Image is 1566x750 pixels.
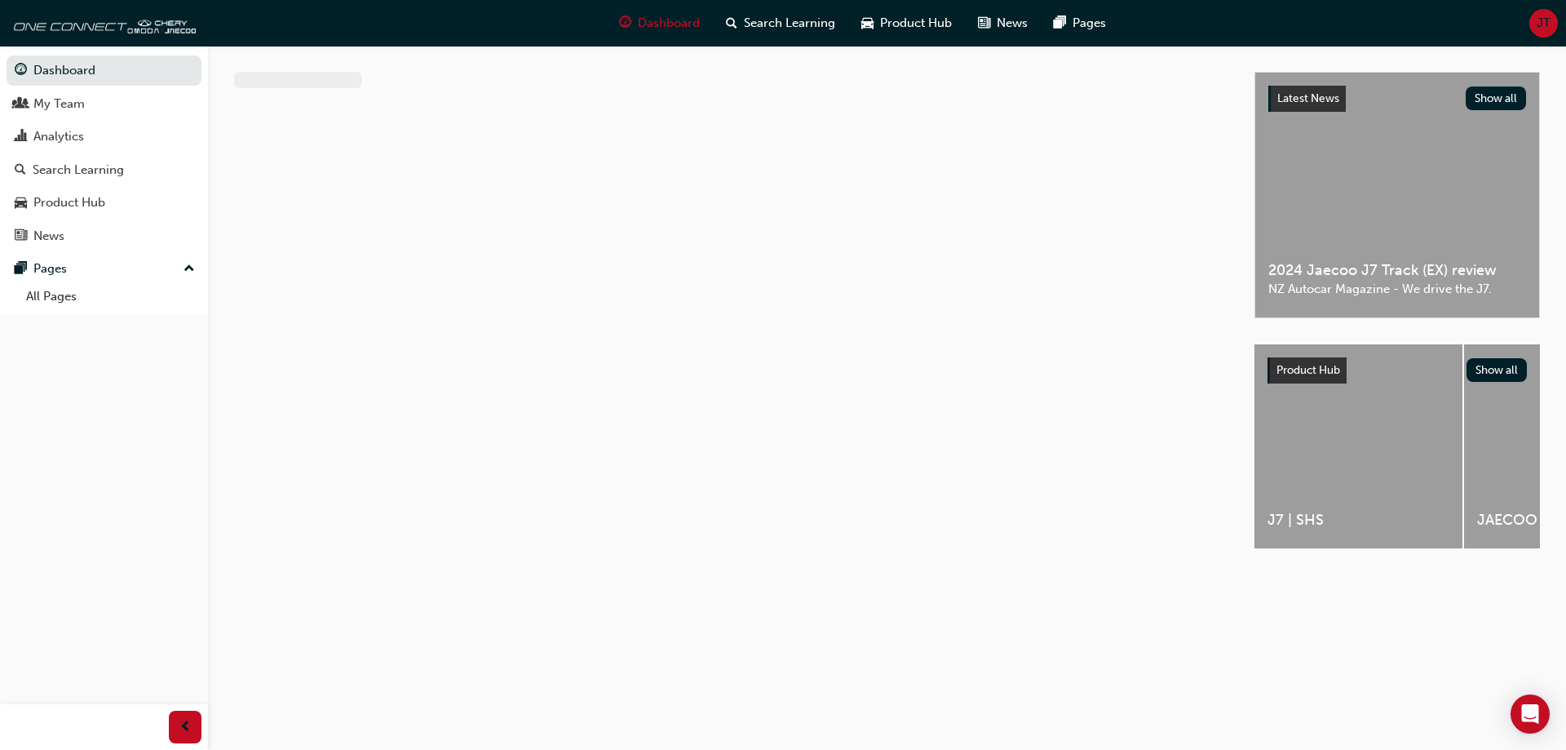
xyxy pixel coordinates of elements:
a: pages-iconPages [1041,7,1119,40]
span: search-icon [15,163,26,178]
button: DashboardMy TeamAnalyticsSearch LearningProduct HubNews [7,52,201,254]
span: Search Learning [744,14,835,33]
button: Show all [1466,358,1528,382]
div: Open Intercom Messenger [1511,695,1550,734]
a: Dashboard [7,55,201,86]
a: guage-iconDashboard [606,7,713,40]
span: Product Hub [1276,363,1340,377]
span: JT [1537,14,1551,33]
a: All Pages [20,284,201,309]
a: J7 | SHS [1254,344,1462,548]
div: Analytics [33,127,84,146]
span: Product Hub [880,14,952,33]
a: News [7,221,201,251]
div: Search Learning [33,161,124,180]
button: Show all [1466,87,1527,110]
span: car-icon [861,13,874,33]
span: chart-icon [15,130,27,144]
span: news-icon [978,13,990,33]
span: search-icon [726,13,737,33]
span: pages-icon [15,262,27,277]
a: news-iconNews [965,7,1041,40]
div: News [33,227,64,246]
span: News [997,14,1028,33]
span: NZ Autocar Magazine - We drive the J7. [1268,280,1526,299]
span: guage-icon [619,13,631,33]
button: Pages [7,254,201,284]
span: pages-icon [1054,13,1066,33]
a: Search Learning [7,155,201,185]
span: prev-icon [179,717,192,738]
span: Dashboard [638,14,700,33]
span: people-icon [15,97,27,112]
span: Pages [1073,14,1106,33]
a: car-iconProduct Hub [848,7,965,40]
a: My Team [7,89,201,119]
div: Pages [33,260,67,278]
span: car-icon [15,196,27,211]
span: Latest News [1277,91,1339,105]
span: 2024 Jaecoo J7 Track (EX) review [1268,261,1526,280]
span: guage-icon [15,64,27,78]
button: JT [1529,9,1558,38]
span: J7 | SHS [1267,511,1449,530]
a: Analytics [7,122,201,152]
a: Product Hub [7,188,201,218]
a: Latest NewsShow all [1268,86,1526,112]
a: Latest NewsShow all2024 Jaecoo J7 Track (EX) reviewNZ Autocar Magazine - We drive the J7. [1254,72,1540,318]
div: My Team [33,95,85,113]
span: news-icon [15,229,27,244]
span: up-icon [184,259,195,280]
a: Product HubShow all [1267,357,1527,384]
div: Product Hub [33,193,105,212]
a: search-iconSearch Learning [713,7,848,40]
img: oneconnect [8,7,196,39]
